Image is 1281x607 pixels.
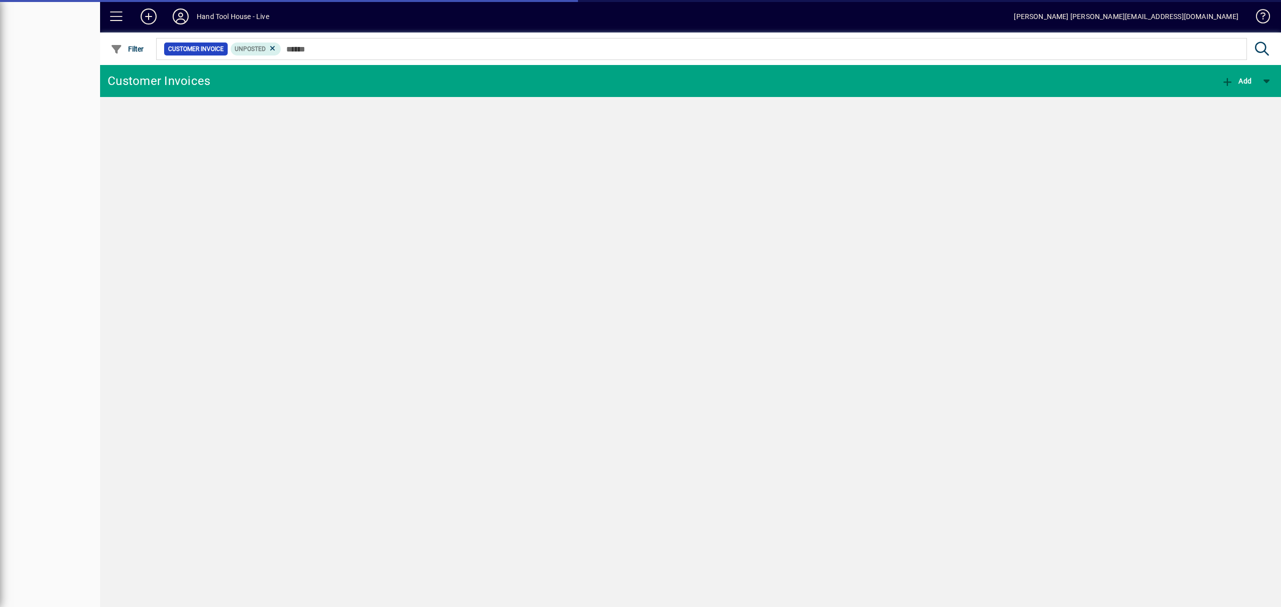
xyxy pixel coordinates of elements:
button: Profile [165,7,197,25]
span: Filter [111,45,144,53]
span: Add [1221,77,1251,85]
button: Filter [108,40,147,58]
a: Knowledge Base [1248,2,1268,34]
div: Customer Invoices [108,73,210,89]
mat-chip: Customer Invoice Status: Unposted [231,42,281,55]
span: Unposted [235,45,266,52]
button: Add [1219,72,1254,90]
button: Add [133,7,165,25]
div: [PERSON_NAME] [PERSON_NAME][EMAIL_ADDRESS][DOMAIN_NAME] [1014,8,1238,24]
span: Customer Invoice [168,44,224,54]
div: Hand Tool House - Live [197,8,269,24]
